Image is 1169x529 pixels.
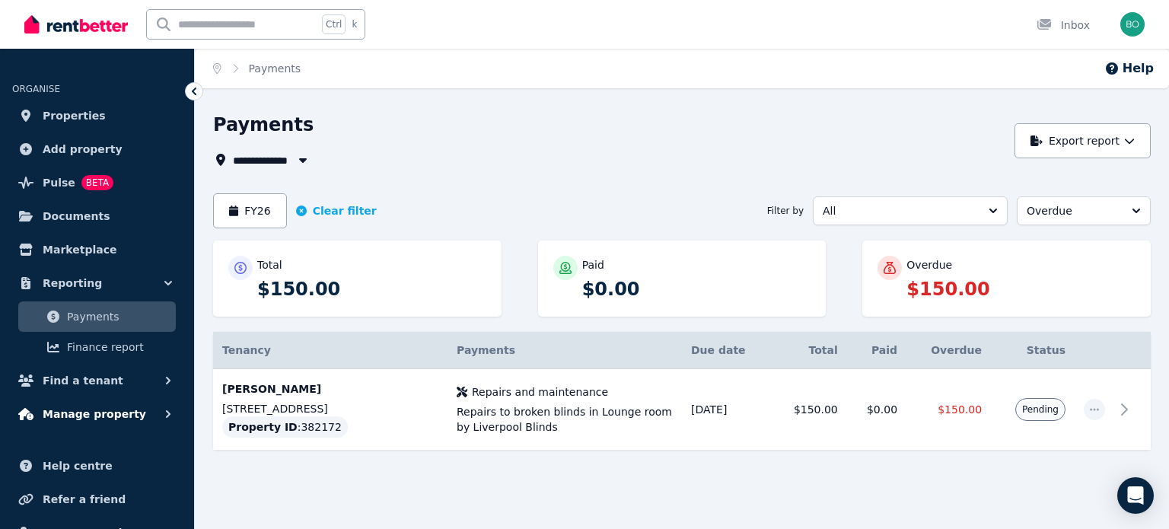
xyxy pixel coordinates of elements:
th: Overdue [906,332,991,369]
a: PulseBETA [12,167,182,198]
p: Overdue [906,257,952,272]
td: $150.00 [771,369,847,451]
p: [STREET_ADDRESS] [222,401,438,416]
img: RentBetter [24,13,128,36]
button: Export report [1015,123,1151,158]
span: Manage property [43,405,146,423]
span: Overdue [1027,203,1120,218]
span: Add property [43,140,123,158]
p: $150.00 [906,277,1136,301]
button: FY26 [213,193,287,228]
nav: Breadcrumb [195,49,319,88]
span: Marketplace [43,241,116,259]
span: Payments [457,344,515,356]
button: All [813,196,1008,225]
span: Payments [67,308,170,326]
div: Inbox [1037,18,1090,33]
a: Properties [12,100,182,131]
span: $150.00 [938,403,982,416]
div: : 382172 [222,416,348,438]
button: Overdue [1017,196,1151,225]
p: $150.00 [257,277,486,301]
th: Tenancy [213,332,448,369]
th: Status [991,332,1075,369]
img: HARI KRISHNA [1120,12,1145,37]
span: BETA [81,175,113,190]
span: Repairs and maintenance [472,384,608,400]
a: Finance report [18,332,176,362]
button: Reporting [12,268,182,298]
span: Refer a friend [43,490,126,508]
button: Clear filter [296,203,377,218]
p: $0.00 [582,277,811,301]
span: Reporting [43,274,102,292]
span: Properties [43,107,106,125]
a: Payments [18,301,176,332]
td: $0.00 [847,369,906,451]
a: Help centre [12,451,182,481]
p: Paid [582,257,604,272]
span: Finance report [67,338,170,356]
span: Property ID [228,419,298,435]
span: Find a tenant [43,371,123,390]
th: Total [771,332,847,369]
td: [DATE] [682,369,771,451]
button: Find a tenant [12,365,182,396]
a: Payments [249,62,301,75]
span: Repairs to broken blinds in Lounge room by Liverpool Blinds [457,404,673,435]
a: Marketplace [12,234,182,265]
span: All [823,203,976,218]
h1: Payments [213,113,314,137]
span: Pulse [43,174,75,192]
button: Manage property [12,399,182,429]
div: Open Intercom Messenger [1117,477,1154,514]
th: Due date [682,332,771,369]
p: [PERSON_NAME] [222,381,438,397]
button: Help [1104,59,1154,78]
span: Filter by [767,205,804,217]
a: Documents [12,201,182,231]
th: Paid [847,332,906,369]
span: Pending [1022,403,1059,416]
a: Add property [12,134,182,164]
span: Ctrl [322,14,346,34]
span: ORGANISE [12,84,60,94]
a: Refer a friend [12,484,182,515]
span: k [352,18,357,30]
p: Total [257,257,282,272]
span: Help centre [43,457,113,475]
span: Documents [43,207,110,225]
